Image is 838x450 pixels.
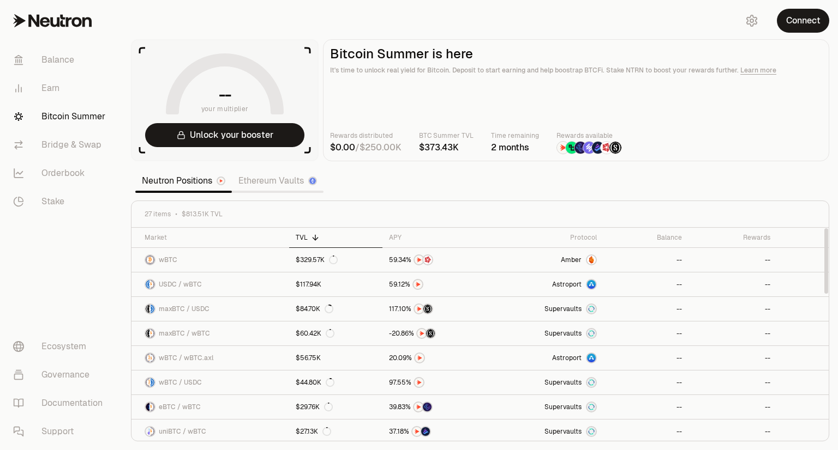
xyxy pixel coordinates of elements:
[689,272,777,296] a: --
[151,280,154,289] img: wBTC Logo
[493,321,604,345] a: SupervaultsSupervaults
[330,141,402,154] div: /
[296,305,333,313] div: $84.70K
[493,395,604,419] a: SupervaultsSupervaults
[493,272,604,296] a: Astroport
[382,395,493,419] a: NTRNEtherFi Points
[330,65,822,76] p: It's time to unlock real yield for Bitcoin. Deposit to start earning and help boostrap BTCFi. Sta...
[592,142,604,154] img: Bedrock Diamonds
[695,233,770,242] div: Rewards
[491,141,539,154] div: 2 months
[146,378,149,387] img: wBTC Logo
[289,419,382,443] a: $27.13K
[382,248,493,272] a: NTRNMars Fragments
[609,142,621,154] img: Structured Points
[412,427,421,436] img: NTRN
[419,130,474,141] p: BTC Summer TVL
[777,9,829,33] button: Connect
[146,427,149,436] img: uniBTC Logo
[146,329,149,338] img: maxBTC Logo
[4,102,118,131] a: Bitcoin Summer
[389,377,487,388] button: NTRN
[587,403,596,411] img: Supervaults
[382,297,493,321] a: NTRNStructured Points
[426,329,435,338] img: Structured Points
[689,297,777,321] a: --
[689,321,777,345] a: --
[556,130,622,141] p: Rewards available
[603,272,689,296] a: --
[296,427,331,436] div: $27.13K
[417,329,426,338] img: NTRN
[201,104,249,114] span: your multiplier
[4,417,118,446] a: Support
[131,248,289,272] a: wBTC LogowBTC
[552,280,582,289] span: Astroport
[689,370,777,394] a: --
[493,346,604,370] a: Astroport
[4,131,118,159] a: Bridge & Swap
[587,427,596,436] img: Supervaults
[603,248,689,272] a: --
[587,329,596,338] img: Supervaults
[415,256,423,264] img: NTRN
[544,378,582,387] span: Supervaults
[414,280,422,289] img: NTRN
[423,403,432,411] img: EtherFi Points
[415,378,423,387] img: NTRN
[131,370,289,394] a: wBTC LogoUSDC LogowBTC / USDC
[689,395,777,419] a: --
[151,354,154,362] img: wBTC.axl Logo
[159,280,202,289] span: USDC / wBTC
[218,178,224,184] img: Neutron Logo
[330,46,822,62] h2: Bitcoin Summer is here
[232,170,324,192] a: Ethereum Vaults
[689,248,777,272] a: --
[131,297,289,321] a: maxBTC LogoUSDC LogomaxBTC / USDC
[493,370,604,394] a: SupervaultsSupervaults
[382,419,493,443] a: NTRNBedrock Diamonds
[309,178,316,184] img: Ethereum Logo
[296,378,334,387] div: $44.80K
[146,403,149,411] img: eBTC Logo
[4,187,118,216] a: Stake
[389,303,487,314] button: NTRNStructured Points
[423,256,432,264] img: Mars Fragments
[587,305,596,313] img: Supervaults
[603,370,689,394] a: --
[289,297,382,321] a: $84.70K
[500,233,597,242] div: Protocol
[740,66,776,75] a: Learn more
[289,272,382,296] a: $117.94K
[296,256,338,264] div: $329.57K
[603,297,689,321] a: --
[145,233,283,242] div: Market
[574,142,586,154] img: EtherFi Points
[296,280,321,289] div: $117.94K
[159,305,209,313] span: maxBTC / USDC
[544,329,582,338] span: Supervaults
[289,346,382,370] a: $56.75K
[151,329,154,338] img: wBTC Logo
[389,328,487,339] button: NTRNStructured Points
[159,403,201,411] span: eBTC / wBTC
[583,142,595,154] img: Solv Points
[389,279,487,290] button: NTRN
[289,395,382,419] a: $29.76K
[557,142,569,154] img: NTRN
[131,419,289,443] a: uniBTC LogowBTC LogouniBTC / wBTC
[587,378,596,387] img: Supervaults
[415,354,424,362] img: NTRN
[159,378,202,387] span: wBTC / USDC
[131,346,289,370] a: wBTC LogowBTC.axl LogowBTC / wBTC.axl
[131,395,289,419] a: eBTC LogowBTC LogoeBTC / wBTC
[219,86,231,104] h1: --
[561,256,582,264] span: Amber
[4,361,118,389] a: Governance
[610,233,682,242] div: Balance
[159,427,206,436] span: uniBTC / wBTC
[382,346,493,370] a: NTRN
[603,346,689,370] a: --
[544,427,582,436] span: Supervaults
[389,402,487,412] button: NTRNEtherFi Points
